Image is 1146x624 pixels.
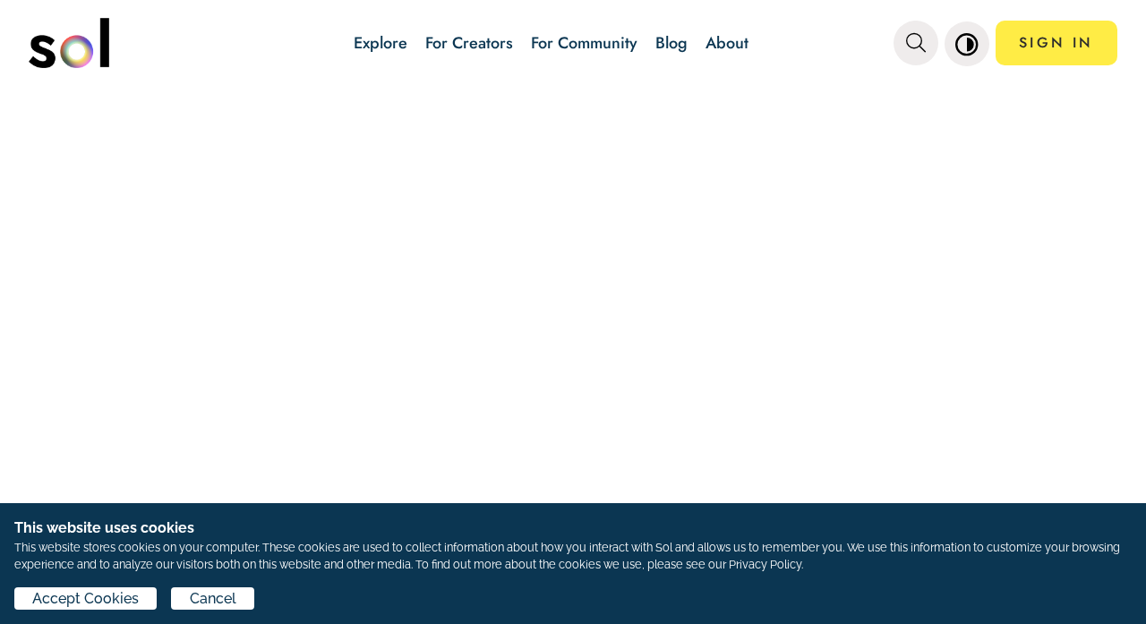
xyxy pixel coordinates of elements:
p: This website stores cookies on your computer. These cookies are used to collect information about... [14,539,1132,573]
a: Explore [354,31,407,55]
nav: main navigation [29,12,1117,74]
img: logo [29,18,109,68]
a: For Creators [425,31,513,55]
a: SIGN IN [996,21,1117,65]
button: Cancel [171,587,253,610]
a: About [706,31,748,55]
h1: This website uses cookies [14,517,1132,539]
a: For Community [531,31,637,55]
span: Accept Cookies [32,588,139,610]
a: Blog [655,31,688,55]
button: Accept Cookies [14,587,157,610]
span: Cancel [190,588,236,610]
